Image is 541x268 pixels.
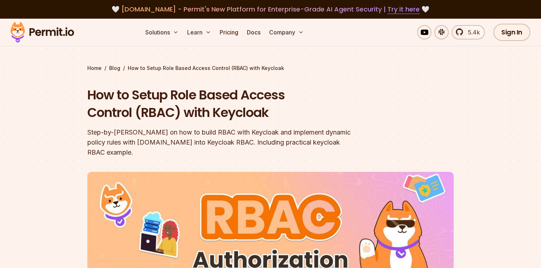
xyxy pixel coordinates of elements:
button: Solutions [142,25,181,39]
button: Learn [184,25,214,39]
a: Blog [109,65,120,72]
a: Try it here [388,5,420,14]
a: 5.4k [452,25,485,39]
a: Sign In [493,24,530,41]
a: Docs [244,25,263,39]
span: [DOMAIN_NAME] - Permit's New Platform for Enterprise-Grade AI Agent Security | [121,5,420,14]
span: 5.4k [464,28,480,37]
div: 🤍 🤍 [17,4,524,14]
a: Home [87,65,102,72]
h1: How to Setup Role Based Access Control (RBAC) with Keycloak [87,86,362,122]
a: Pricing [217,25,241,39]
div: / / [87,65,454,72]
button: Company [266,25,307,39]
div: Step-by-[PERSON_NAME] on how to build RBAC with Keycloak and implement dynamic policy rules with ... [87,127,362,157]
img: Permit logo [7,20,77,44]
